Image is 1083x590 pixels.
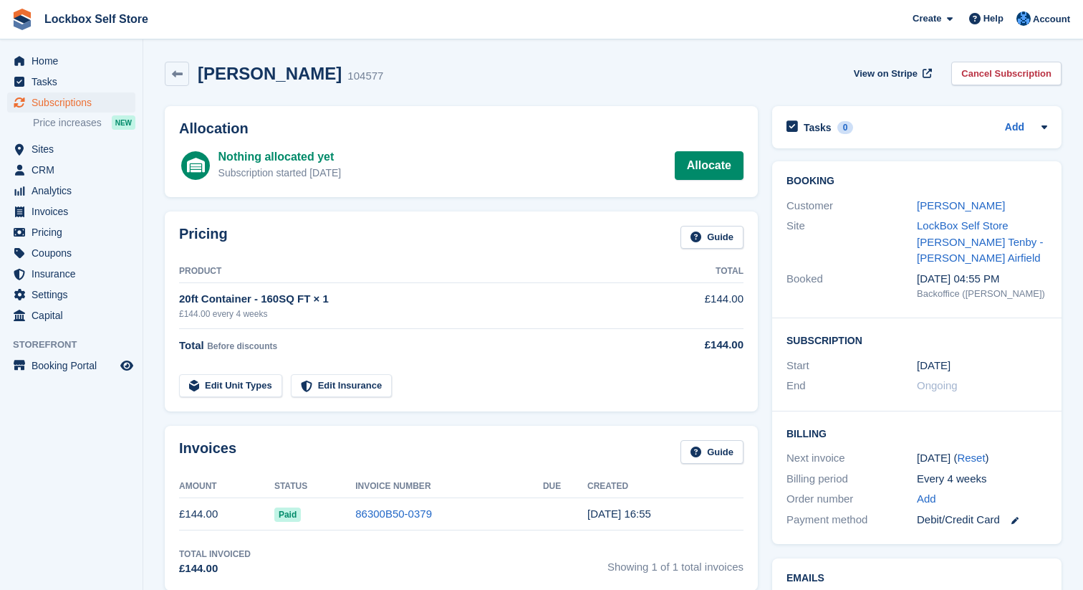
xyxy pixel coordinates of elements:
span: Subscriptions [32,92,117,113]
span: Total [179,339,204,351]
div: [DATE] ( ) [917,450,1047,467]
time: 2025-08-29 15:55:05 UTC [587,508,651,520]
span: Tasks [32,72,117,92]
div: NEW [112,115,135,130]
a: menu [7,92,135,113]
div: Debit/Credit Card [917,512,1047,528]
h2: Invoices [179,440,236,464]
a: Add [917,491,936,508]
th: Invoice Number [355,475,543,498]
div: Booked [786,271,917,301]
a: menu [7,181,135,201]
h2: [PERSON_NAME] [198,64,342,83]
a: Lockbox Self Store [39,7,154,31]
span: Settings [32,285,117,305]
div: £144.00 [179,561,251,577]
span: Invoices [32,201,117,222]
div: £144.00 [656,337,743,353]
div: 0 [837,121,854,134]
a: menu [7,264,135,284]
span: Coupons [32,243,117,263]
a: [PERSON_NAME] [917,199,1005,211]
a: menu [7,72,135,92]
time: 2025-08-29 00:00:00 UTC [917,358,950,374]
div: Payment method [786,512,917,528]
th: Total [656,260,743,283]
a: Guide [680,226,743,249]
div: Customer [786,198,917,214]
a: Allocate [675,151,743,180]
div: Site [786,218,917,267]
a: 86300B50-0379 [355,508,432,520]
div: £144.00 every 4 weeks [179,308,656,320]
a: menu [7,305,135,325]
a: Cancel Subscription [951,62,1062,85]
div: End [786,378,917,394]
div: Every 4 weeks [917,471,1047,487]
a: menu [7,243,135,263]
h2: Pricing [179,226,228,249]
a: menu [7,356,135,376]
span: Home [32,51,117,71]
div: Billing period [786,471,917,487]
a: Preview store [118,357,135,374]
div: [DATE] 04:55 PM [917,271,1047,287]
span: View on Stripe [854,67,918,81]
span: Storefront [13,338,143,352]
div: 20ft Container - 160SQ FT × 1 [179,291,656,308]
span: Insurance [32,264,117,284]
div: 104577 [347,68,383,85]
div: Start [786,358,917,374]
a: menu [7,139,135,159]
span: Price increases [33,116,102,130]
span: Showing 1 of 1 total invoices [607,548,743,577]
div: Order number [786,491,917,508]
a: Reset [957,452,985,464]
a: menu [7,201,135,222]
span: CRM [32,160,117,180]
span: Capital [32,305,117,325]
a: Edit Insurance [291,374,393,398]
span: Before discounts [207,341,277,351]
div: Subscription started [DATE] [218,166,342,181]
span: Help [983,11,1003,26]
h2: Billing [786,426,1047,440]
th: Created [587,475,743,498]
a: LockBox Self Store [PERSON_NAME] Tenby - [PERSON_NAME] Airfield [917,219,1043,264]
a: Edit Unit Types [179,374,282,398]
td: £144.00 [656,283,743,328]
span: Sites [32,139,117,159]
div: Next invoice [786,450,917,467]
span: Analytics [32,181,117,201]
div: Total Invoiced [179,548,251,561]
a: menu [7,222,135,242]
th: Amount [179,475,274,498]
h2: Booking [786,176,1047,187]
a: menu [7,160,135,180]
a: Price increases NEW [33,115,135,130]
span: Paid [274,508,301,522]
h2: Tasks [804,121,832,134]
img: stora-icon-8386f47178a22dfd0bd8f6a31ec36ba5ce8667c1dd55bd0f319d3a0aa187defe.svg [11,9,33,30]
h2: Allocation [179,120,743,137]
th: Product [179,260,656,283]
div: Backoffice ([PERSON_NAME]) [917,287,1047,301]
a: menu [7,285,135,305]
span: Pricing [32,222,117,242]
h2: Subscription [786,333,1047,347]
div: Nothing allocated yet [218,148,342,166]
span: Account [1033,12,1070,27]
h2: Emails [786,573,1047,584]
a: menu [7,51,135,71]
td: £144.00 [179,498,274,530]
span: Create [913,11,941,26]
a: View on Stripe [848,62,935,85]
span: Booking Portal [32,356,117,376]
th: Status [274,475,355,498]
span: Ongoing [917,379,958,391]
a: Add [1005,120,1024,136]
th: Due [543,475,587,498]
a: Guide [680,440,743,464]
img: Naomi Davies [1016,11,1031,26]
